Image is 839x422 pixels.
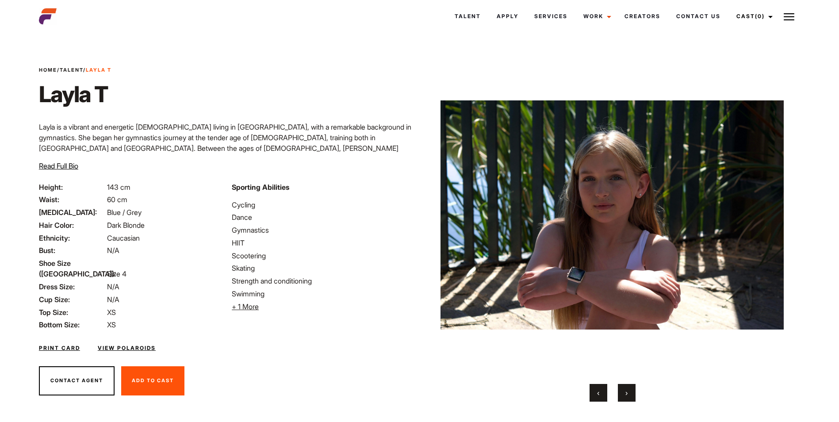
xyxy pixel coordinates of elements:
[489,4,526,28] a: Apply
[107,208,142,217] span: Blue / Grey
[232,263,414,273] li: Skating
[86,67,111,73] strong: Layla T
[447,4,489,28] a: Talent
[121,366,184,395] button: Add To Cast
[39,161,78,170] span: Read Full Bio
[232,199,414,210] li: Cycling
[728,4,778,28] a: Cast(0)
[232,183,289,192] strong: Sporting Abilities
[39,307,105,318] span: Top Size:
[107,320,116,329] span: XS
[39,194,105,205] span: Waist:
[39,8,57,25] img: cropped-aefm-brand-fav-22-square.png
[232,238,414,248] li: HIIT
[107,295,119,304] span: N/A
[232,250,414,261] li: Scootering
[39,207,105,218] span: [MEDICAL_DATA]:
[784,12,794,22] img: Burger icon
[39,220,105,230] span: Hair Color:
[232,276,414,286] li: Strength and conditioning
[39,182,105,192] span: Height:
[39,294,105,305] span: Cup Size:
[39,81,111,107] h1: Layla T
[39,245,105,256] span: Bust:
[98,344,156,352] a: View Polaroids
[107,282,119,291] span: N/A
[39,344,80,352] a: Print Card
[441,57,784,373] img: image9 2
[232,212,414,223] li: Dance
[39,66,111,74] span: / /
[107,234,140,242] span: Caucasian
[107,246,119,255] span: N/A
[39,319,105,330] span: Bottom Size:
[39,122,414,185] p: Layla is a vibrant and energetic [DEMOGRAPHIC_DATA] living in [GEOGRAPHIC_DATA], with a remarkabl...
[39,161,78,171] button: Read Full Bio
[60,67,83,73] a: Talent
[39,67,57,73] a: Home
[107,269,126,278] span: Size 4
[107,183,130,192] span: 143 cm
[107,308,116,317] span: XS
[232,302,259,311] span: + 1 More
[625,388,628,397] span: Next
[39,366,115,395] button: Contact Agent
[232,225,414,235] li: Gymnastics
[617,4,668,28] a: Creators
[39,258,105,279] span: Shoe Size ([GEOGRAPHIC_DATA]):
[39,281,105,292] span: Dress Size:
[107,195,127,204] span: 60 cm
[132,377,174,384] span: Add To Cast
[755,13,765,19] span: (0)
[526,4,575,28] a: Services
[575,4,617,28] a: Work
[597,388,599,397] span: Previous
[107,221,145,230] span: Dark Blonde
[232,288,414,299] li: Swimming
[668,4,728,28] a: Contact Us
[39,233,105,243] span: Ethnicity:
